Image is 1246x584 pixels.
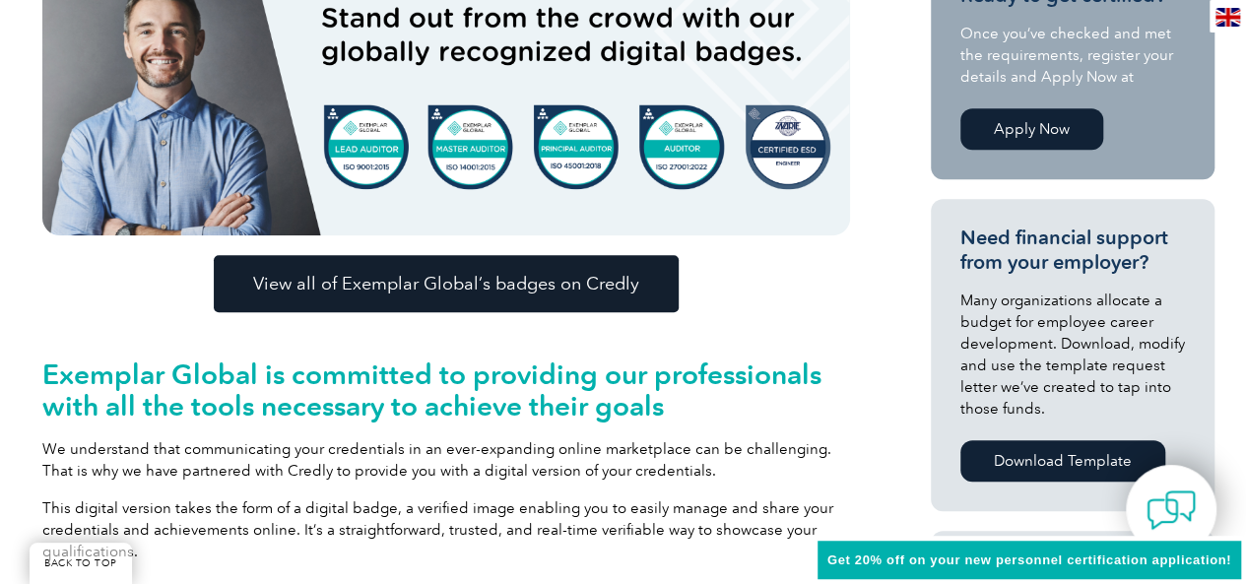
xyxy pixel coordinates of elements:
[827,552,1231,567] span: Get 20% off on your new personnel certification application!
[960,108,1103,150] a: Apply Now
[960,290,1185,420] p: Many organizations allocate a budget for employee career development. Download, modify and use th...
[960,23,1185,88] p: Once you’ve checked and met the requirements, register your details and Apply Now at
[960,226,1185,275] h3: Need financial support from your employer?
[42,438,850,482] p: We understand that communicating your credentials in an ever-expanding online marketplace can be ...
[42,497,850,562] p: This digital version takes the form of a digital badge, a verified image enabling you to easily m...
[42,358,850,422] h2: Exemplar Global is committed to providing our professionals with all the tools necessary to achie...
[1147,486,1196,535] img: contact-chat.png
[1215,8,1240,27] img: en
[253,275,639,292] span: View all of Exemplar Global’s badges on Credly
[960,440,1165,482] a: Download Template
[214,255,679,312] a: View all of Exemplar Global’s badges on Credly
[30,543,132,584] a: BACK TO TOP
